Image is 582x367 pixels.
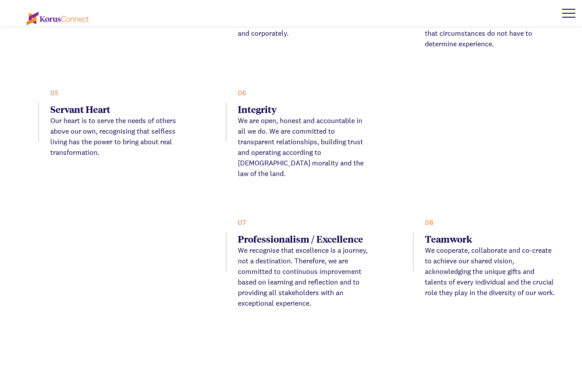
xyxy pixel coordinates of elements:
[50,88,181,98] div: 05
[50,116,181,158] p: Our heart is to serve the needs of others above our own, recognising that selfless living has the...
[50,102,181,116] div: Servant Heart
[238,88,368,98] div: 06
[238,232,368,245] div: Professionalism / Excellence
[425,217,556,228] div: 08
[238,245,368,309] p: We recognise that excellence is a journey, not a destination. Therefore, we are committed to cont...
[425,232,556,245] div: Teamwork
[26,12,89,25] img: korus-connect%2Fc5177985-88d5-491d-9cd7-4a1febad1357_logo.svg
[238,217,368,228] div: 07
[238,102,368,116] div: Integrity
[238,116,368,179] p: We are open, honest and accountable in all we do. We are committed to transparent relationships, ...
[425,245,556,298] p: We cooperate, collaborate and co-create to achieve our shared vision, acknowledging the unique gi...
